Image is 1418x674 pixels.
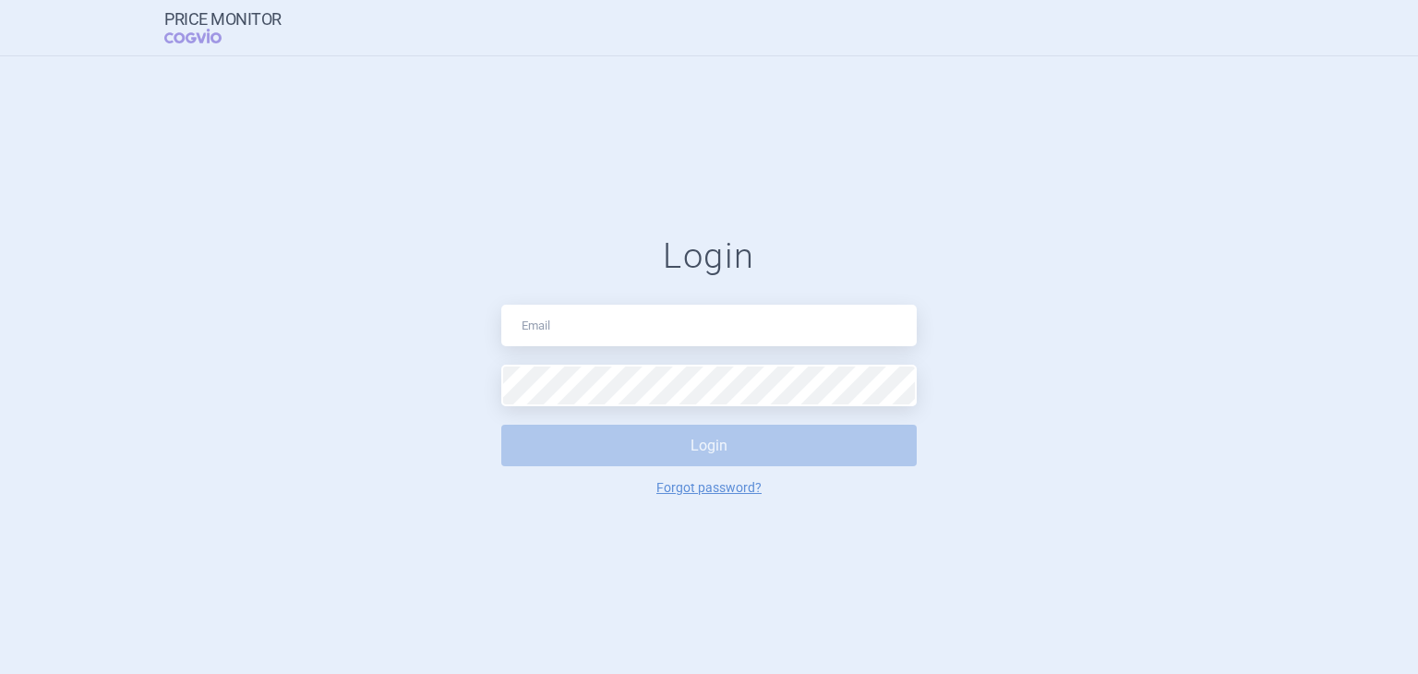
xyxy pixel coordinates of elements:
[164,29,247,43] span: COGVIO
[164,10,282,45] a: Price MonitorCOGVIO
[656,481,762,494] a: Forgot password?
[501,305,917,346] input: Email
[501,235,917,278] h1: Login
[164,10,282,29] strong: Price Monitor
[501,425,917,466] button: Login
